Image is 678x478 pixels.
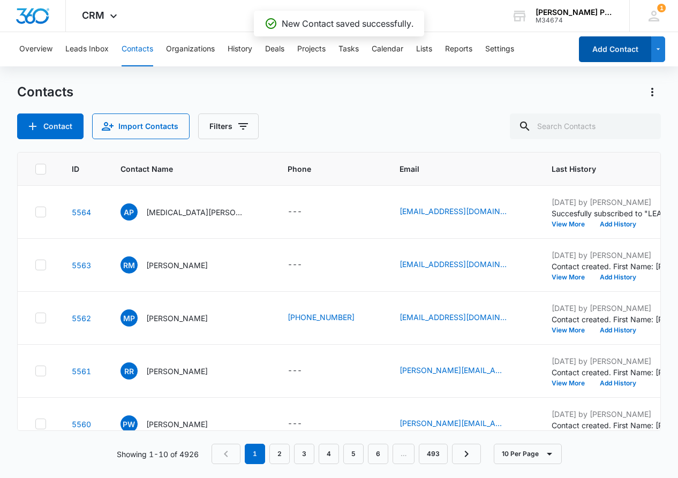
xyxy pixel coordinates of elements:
button: Overview [19,32,52,66]
a: [EMAIL_ADDRESS][DOMAIN_NAME] [400,312,507,323]
a: [EMAIL_ADDRESS][DOMAIN_NAME] [400,206,507,217]
p: New Contact saved successfully. [282,17,413,30]
span: Contact Name [120,163,246,174]
div: Email - allisonn07@yahoo.com - Select to Edit Field [400,206,526,218]
button: Deals [265,32,284,66]
button: View More [552,274,592,280]
span: Email [400,163,510,174]
div: Email - precy.wakayama@gmail.com - Select to Edit Field [400,418,526,430]
a: Next Page [452,444,481,464]
button: Leads Inbox [65,32,109,66]
a: [PERSON_NAME][EMAIL_ADDRESS][DOMAIN_NAME] [400,418,507,429]
a: Navigate to contact details page for Alli Paet [72,208,91,217]
a: Page 2 [269,444,290,464]
em: 1 [245,444,265,464]
button: Calendar [372,32,403,66]
p: [PERSON_NAME] [146,260,208,271]
div: Email - rachelyc22@yahoo.com - Select to Edit Field [400,312,526,324]
p: [PERSON_NAME] [146,419,208,430]
button: Add Contact [579,36,651,62]
a: Page 4 [319,444,339,464]
div: --- [288,206,302,218]
button: Tasks [338,32,359,66]
span: ID [72,163,79,174]
span: Phone [288,163,358,174]
span: RM [120,256,138,274]
div: Contact Name - Radhika Mandalam - Select to Edit Field [120,256,227,274]
div: Contact Name - Alli Paet - Select to Edit Field [120,203,262,221]
button: History [228,32,252,66]
button: Add History [592,380,644,386]
a: [EMAIL_ADDRESS][DOMAIN_NAME] [400,259,507,270]
div: account id [536,17,614,24]
div: Contact Name - Precy Wakayama - Select to Edit Field [120,415,227,433]
a: [PERSON_NAME][EMAIL_ADDRESS][DOMAIN_NAME] [400,365,507,376]
button: Organizations [166,32,215,66]
button: View More [552,327,592,333]
button: Actions [644,84,661,101]
a: Navigate to contact details page for Radhika Mandalam [72,261,91,270]
button: View More [552,221,592,227]
button: Add History [592,274,644,280]
div: --- [288,365,302,377]
button: Reports [445,32,472,66]
span: RR [120,362,138,380]
p: [PERSON_NAME] [146,366,208,377]
div: notifications count [657,4,666,12]
h1: Contacts [17,84,73,100]
span: MP [120,309,138,327]
span: PW [120,415,138,433]
div: Email - radhimandalam@gmail.com - Select to Edit Field [400,259,526,271]
span: 1 [657,4,666,12]
button: Add History [592,221,644,227]
div: Phone - - Select to Edit Field [288,365,321,377]
a: Page 6 [368,444,388,464]
div: Phone - - Select to Edit Field [288,259,321,271]
p: [MEDICAL_DATA][PERSON_NAME] [146,207,243,218]
div: --- [288,418,302,430]
a: [PHONE_NUMBER] [288,312,355,323]
button: Contacts [122,32,153,66]
a: Page 493 [419,444,448,464]
button: Settings [485,32,514,66]
button: 10 Per Page [494,444,562,464]
div: Phone - (858) 413-5737 - Select to Edit Field [288,312,374,324]
a: Navigate to contact details page for Precy Wakayama [72,420,91,429]
a: Navigate to contact details page for Mathew Pengosro [72,314,91,323]
input: Search Contacts [510,113,661,139]
button: Projects [297,32,326,66]
div: Email - rachel_cei@hotmail.com - Select to Edit Field [400,365,526,377]
button: Add Contact [17,113,84,139]
p: Showing 1-10 of 4926 [117,449,199,460]
div: Phone - - Select to Edit Field [288,418,321,430]
div: Contact Name - Mathew Pengosro - Select to Edit Field [120,309,227,327]
span: AP [120,203,138,221]
button: Filters [198,113,259,139]
nav: Pagination [212,444,481,464]
button: Import Contacts [92,113,190,139]
p: [PERSON_NAME] [146,313,208,324]
button: View More [552,380,592,386]
span: Last History [552,163,670,174]
div: Phone - - Select to Edit Field [288,206,321,218]
div: account name [536,8,614,17]
button: Add History [592,327,644,333]
button: Lists [416,32,432,66]
a: Page 5 [343,444,364,464]
a: Navigate to contact details page for Rachel Rosenberg [72,367,91,376]
div: Contact Name - Rachel Rosenberg - Select to Edit Field [120,362,227,380]
div: --- [288,259,302,271]
a: Page 3 [294,444,314,464]
span: CRM [82,10,104,21]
